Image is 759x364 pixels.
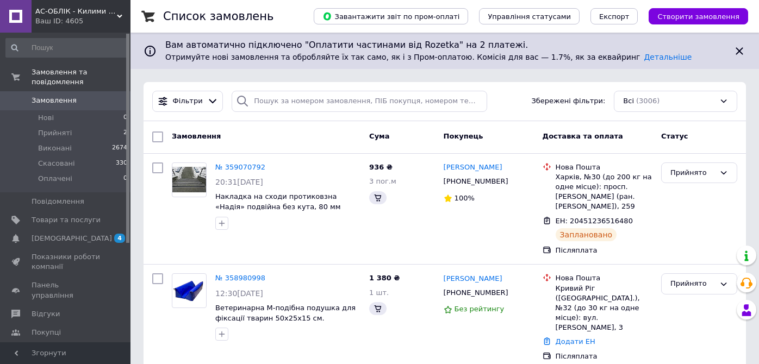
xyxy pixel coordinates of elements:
span: ЕН: 20451236516480 [556,217,633,225]
span: 20:31[DATE] [215,178,263,186]
a: № 358980998 [215,274,265,282]
span: 3 пог.м [369,177,396,185]
span: 12:30[DATE] [215,289,263,298]
span: Доставка та оплата [543,132,623,140]
span: Замовлення [172,132,221,140]
div: Нова Пошта [556,273,652,283]
div: [PHONE_NUMBER] [441,174,511,189]
div: Прийнято [670,167,715,179]
span: Експорт [599,12,630,21]
span: Збережені фільтри: [531,96,605,106]
span: [DEMOGRAPHIC_DATA] [32,234,112,243]
div: Кривий Ріг ([GEOGRAPHIC_DATA].), №32 (до 30 кг на одне місце): вул. [PERSON_NAME], 3 [556,284,652,333]
span: Без рейтингу [455,305,505,313]
img: Фото товару [172,281,206,301]
div: Післяплата [556,246,652,255]
span: Фільтри [173,96,203,106]
a: Фото товару [172,162,207,197]
span: Товари та послуги [32,215,101,225]
div: [PHONE_NUMBER] [441,286,511,300]
span: 330 [116,159,127,168]
span: Покупці [32,328,61,337]
span: АС-ОБЛІК - Килими з логотипом, вологопоглинаючі килимки, брудозахисні системи, протиковзні системи. [35,7,117,16]
a: Фото товару [172,273,207,308]
button: Експорт [590,8,638,24]
img: Фото товару [172,167,206,192]
span: Відгуки [32,309,60,319]
a: Детальніше [644,53,692,61]
span: Показники роботи компанії [32,252,101,272]
span: Панель управління [32,280,101,300]
a: [PERSON_NAME] [444,162,502,173]
a: Ветеринарна М-подібна подушка для фіксації тварин 50х25х15 см. [215,304,356,322]
input: Пошук [5,38,128,58]
span: Виконані [38,143,72,153]
h1: Список замовлень [163,10,273,23]
span: Всі [623,96,634,106]
span: Прийняті [38,128,72,138]
span: 2674 [112,143,127,153]
button: Завантажити звіт по пром-оплаті [314,8,468,24]
div: Ваш ID: 4605 [35,16,130,26]
span: Замовлення [32,96,77,105]
a: Накладка на сходи протиковзна «Надія» подвійна без кута, 80 мм [215,192,341,211]
button: Управління статусами [479,8,580,24]
span: 936 ₴ [369,163,393,171]
div: Нова Пошта [556,162,652,172]
span: Cума [369,132,389,140]
span: Нові [38,113,54,123]
span: Замовлення та повідомлення [32,67,130,87]
span: Управління статусами [488,12,571,21]
div: Післяплата [556,352,652,361]
a: Створити замовлення [638,12,748,20]
span: 0 [123,113,127,123]
a: № 359070792 [215,163,265,171]
span: Скасовані [38,159,75,168]
span: Повідомлення [32,197,84,206]
span: 1 шт. [369,288,389,297]
span: (3006) [636,97,660,105]
span: 1 380 ₴ [369,274,400,282]
span: 100% [455,194,475,202]
div: Харків, №30 (до 200 кг на одне місце): просп.[PERSON_NAME] (ран. [PERSON_NAME]), 259 [556,172,652,212]
span: Створити замовлення [657,12,739,21]
div: Заплановано [556,228,617,241]
span: Покупець [444,132,483,140]
a: Додати ЕН [556,337,595,346]
span: Статус [661,132,688,140]
span: Оплачені [38,174,72,184]
span: 0 [123,174,127,184]
div: Прийнято [670,278,715,290]
a: [PERSON_NAME] [444,274,502,284]
span: 2 [123,128,127,138]
span: Вам автоматично підключено "Оплатити частинами від Rozetka" на 2 платежі. [165,39,724,52]
input: Пошук за номером замовлення, ПІБ покупця, номером телефону, Email, номером накладної [232,91,487,112]
span: Отримуйте нові замовлення та обробляйте їх так само, як і з Пром-оплатою. Комісія для вас — 1.7%,... [165,53,692,61]
span: 4 [114,234,125,243]
span: Завантажити звіт по пром-оплаті [322,11,459,21]
button: Створити замовлення [649,8,748,24]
